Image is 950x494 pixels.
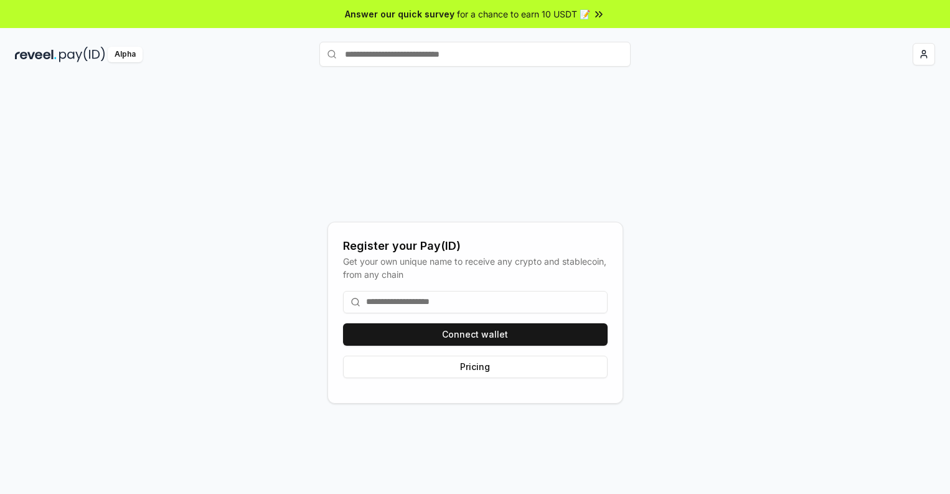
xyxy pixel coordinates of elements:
div: Alpha [108,47,143,62]
div: Register your Pay(ID) [343,237,608,255]
img: reveel_dark [15,47,57,62]
div: Get your own unique name to receive any crypto and stablecoin, from any chain [343,255,608,281]
button: Connect wallet [343,323,608,346]
span: for a chance to earn 10 USDT 📝 [457,7,590,21]
button: Pricing [343,356,608,378]
img: pay_id [59,47,105,62]
span: Answer our quick survey [345,7,454,21]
